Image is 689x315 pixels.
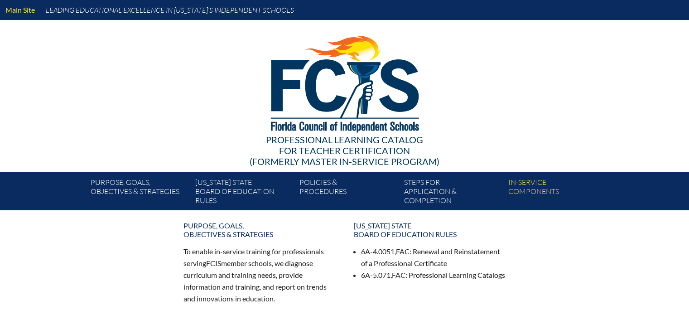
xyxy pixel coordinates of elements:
[396,247,410,256] span: FAC
[505,176,609,210] a: In-servicecomponents
[183,246,336,304] p: To enable in-service training for professionals serving member schools, we diagnose curriculum an...
[392,271,405,279] span: FAC
[400,176,505,210] a: Steps forapplication & completion
[84,134,606,167] div: Professional Learning Catalog (formerly Master In-service Program)
[2,4,39,16] a: Main Site
[87,176,191,210] a: Purpose, goals,objectives & strategies
[279,145,410,156] span: for Teacher Certification
[361,246,506,269] li: 6A-4.0051, : Renewal and Reinstatement of a Professional Certificate
[178,218,341,242] a: Purpose, goals,objectives & strategies
[361,269,506,281] li: 6A-5.071, : Professional Learning Catalogs
[348,218,511,242] a: [US_STATE] StateBoard of Education rules
[192,176,296,210] a: [US_STATE] StateBoard of Education rules
[251,20,438,144] img: FCISlogo221.eps
[296,176,400,210] a: Policies &Procedures
[206,259,221,267] span: FCIS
